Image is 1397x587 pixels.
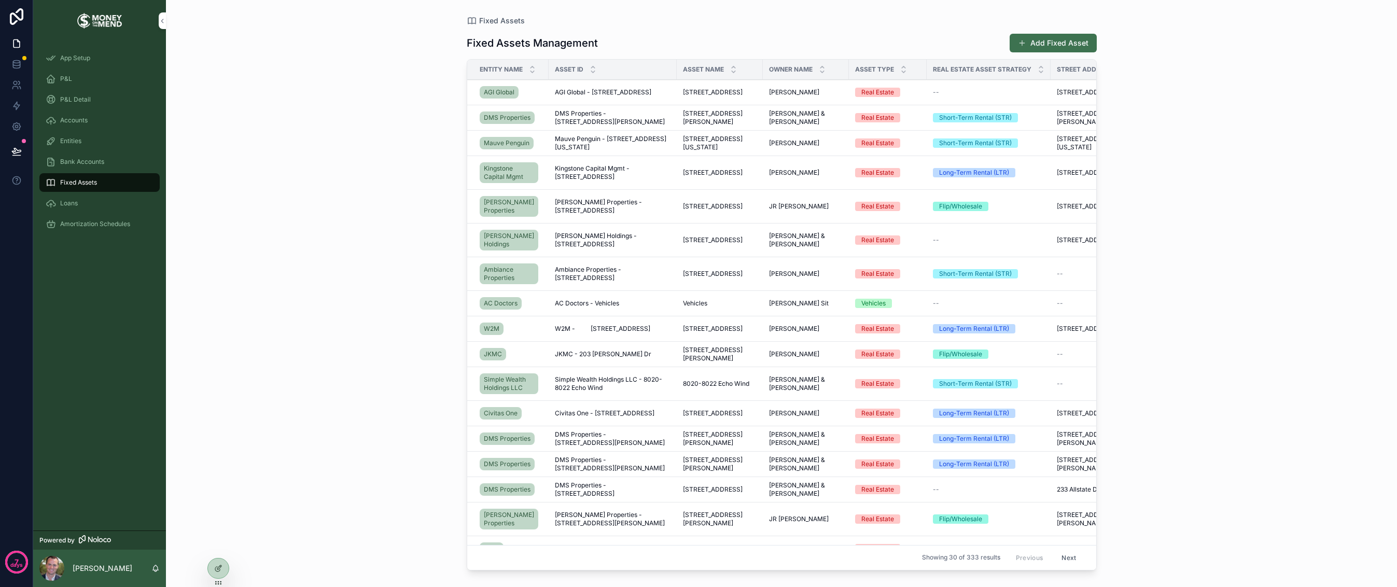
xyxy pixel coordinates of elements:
a: -- [1057,350,1130,358]
span: Asset ID [555,65,583,74]
span: W2M - [STREET_ADDRESS] [555,544,650,553]
span: W2M - [STREET_ADDRESS] [555,325,650,333]
span: [STREET_ADDRESS] [683,202,743,211]
a: Real Estate [855,434,920,443]
a: [STREET_ADDRESS][PERSON_NAME] [683,109,757,126]
a: Mauve Penguin [480,135,542,151]
a: Ambiance Properties [480,261,542,286]
span: JKMC - 203 [PERSON_NAME] Dr [555,350,651,358]
a: Real Estate [855,235,920,245]
span: [PERSON_NAME] & [PERSON_NAME] [769,430,843,447]
span: [STREET_ADDRESS][PERSON_NAME] [683,511,757,527]
span: Ambiance Properties [484,265,534,282]
div: Real Estate [861,324,894,333]
a: [PERSON_NAME] Properties - [STREET_ADDRESS][PERSON_NAME] [555,511,670,527]
span: [PERSON_NAME] [769,139,819,147]
a: [PERSON_NAME] [769,270,843,278]
a: Simple Wealth Holdings LLC [480,371,542,396]
a: Flip/Wholesale [933,514,1044,524]
div: Real Estate [861,544,894,553]
span: Real Estate Asset Strategy [933,65,1031,74]
span: [STREET_ADDRESS] [1057,409,1116,417]
a: Mauve Penguin [480,137,534,149]
a: Ambiance Properties - [STREET_ADDRESS] [555,265,670,282]
a: [STREET_ADDRESS][PERSON_NAME] [683,346,757,362]
a: [PERSON_NAME] [769,409,843,417]
span: [STREET_ADDRESS] [1057,169,1116,177]
a: Long-Term Rental (LTR) [933,168,1044,177]
span: [PERSON_NAME] & [PERSON_NAME] [769,375,843,392]
a: DMS Properties [480,430,542,447]
span: -- [1057,380,1063,388]
span: W2M [484,325,499,333]
a: Real Estate [855,88,920,97]
span: [STREET_ADDRESS] [683,88,743,96]
div: Real Estate [861,88,894,97]
a: AC Doctors [480,295,542,312]
a: [PERSON_NAME] [769,350,843,358]
button: Add Fixed Asset [1010,34,1097,52]
span: -- [933,236,939,244]
a: [PERSON_NAME] [769,544,843,553]
a: Bank Accounts [39,152,160,171]
a: [PERSON_NAME] Properties - [STREET_ADDRESS] [555,198,670,215]
a: Real Estate [855,269,920,278]
span: DMS Properties - [STREET_ADDRESS] [555,481,670,498]
span: Vehicles [683,299,707,308]
span: DMS Properties - [STREET_ADDRESS][PERSON_NAME] [555,109,670,126]
span: Powered by [39,536,75,544]
a: AGI Global [480,86,519,99]
span: DMS Properties [484,114,530,122]
a: Short-Term Rental (STR) [933,269,1044,278]
span: -- [933,544,939,553]
span: Showing 30 of 333 results [922,554,1000,562]
a: -- [1057,380,1130,388]
a: W2M [480,540,542,557]
div: Real Estate [861,113,894,122]
a: JR [PERSON_NAME] [769,515,843,523]
div: Long-Term Rental (LTR) [939,459,1009,469]
span: Amortization Schedules [60,220,130,228]
span: AC Doctors - Vehicles [555,299,619,308]
div: Real Estate [861,138,894,148]
span: Civitas One - [STREET_ADDRESS] [555,409,654,417]
a: Amortization Schedules [39,215,160,233]
a: Real Estate [855,350,920,359]
a: [PERSON_NAME] [769,325,843,333]
span: AGI Global - [STREET_ADDRESS] [555,88,651,96]
a: Long-Term Rental (LTR) [933,434,1044,443]
span: JKMC [484,350,502,358]
a: -- [1057,299,1130,308]
a: [STREET_ADDRESS][PERSON_NAME] [683,430,757,447]
span: Street Address [1057,65,1112,74]
span: Owner Name [769,65,813,74]
span: -- [933,88,939,96]
a: Ambiance Properties [480,263,538,284]
span: P&L Detail [60,95,91,104]
a: [PERSON_NAME] [769,88,843,96]
div: Real Estate [861,459,894,469]
span: [STREET_ADDRESS] [1057,544,1116,553]
a: AGI Global [480,84,542,101]
a: [STREET_ADDRESS] [683,544,757,553]
span: Entity Name [480,65,523,74]
a: [STREET_ADDRESS] [1057,169,1130,177]
a: Real Estate [855,379,920,388]
a: AGI Global - [STREET_ADDRESS] [555,88,670,96]
a: Fixed Assets [467,16,525,26]
h1: Fixed Assets Management [467,36,598,50]
span: Accounts [60,116,88,124]
a: W2M [480,320,542,337]
a: JKMC [480,346,542,362]
a: [PERSON_NAME] Properties [480,194,542,219]
a: Civitas One [480,405,542,422]
a: AC Doctors - Vehicles [555,299,670,308]
span: W2M [484,544,499,553]
a: Simple Wealth Holdings LLC [480,373,538,394]
a: [STREET_ADDRESS][PERSON_NAME] [1057,430,1130,447]
a: [STREET_ADDRESS] [683,270,757,278]
span: Fixed Assets [60,178,97,187]
a: [PERSON_NAME] & [PERSON_NAME] [769,109,843,126]
a: JR [PERSON_NAME] [769,202,843,211]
